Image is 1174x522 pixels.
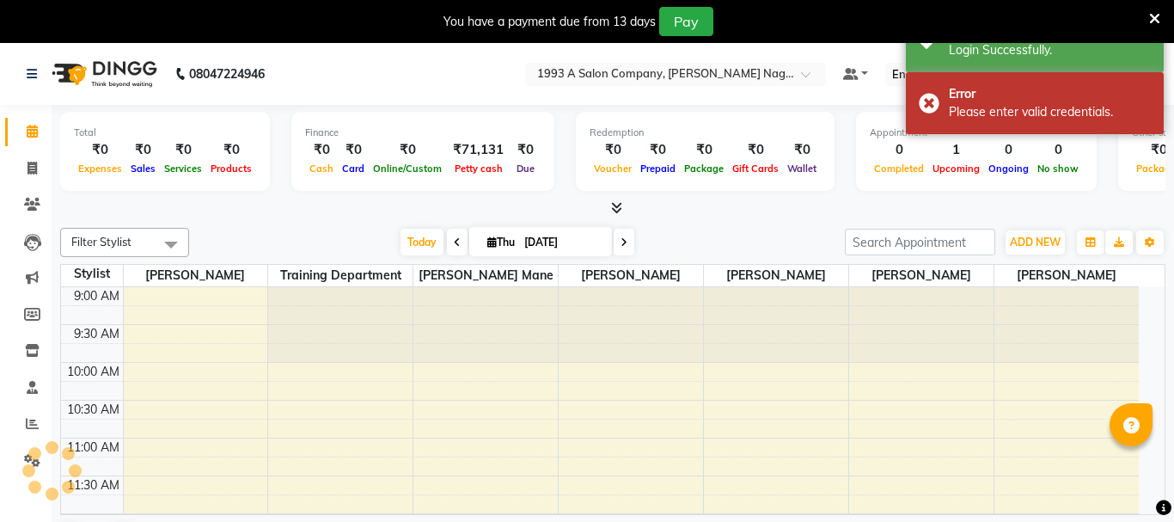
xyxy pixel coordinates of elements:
div: Total [74,126,256,140]
span: Online/Custom [369,163,446,175]
span: Thu [483,236,519,249]
input: 2025-09-04 [519,230,605,255]
span: Gift Cards [728,163,783,175]
div: ₹0 [728,140,783,160]
img: logo [44,50,162,98]
span: Training Department [268,265,413,286]
span: Petty cash [450,163,507,175]
div: 11:00 AM [64,439,123,457]
div: ₹0 [783,140,821,160]
div: ₹71,131 [446,140,511,160]
b: 08047224946 [189,50,265,98]
div: You have a payment due from 13 days [443,13,656,31]
span: Expenses [74,163,126,175]
div: Appointment [870,126,1083,140]
span: [PERSON_NAME] [994,265,1139,286]
span: [PERSON_NAME] [849,265,994,286]
div: ₹0 [160,140,206,160]
div: ₹0 [369,140,446,160]
div: 9:30 AM [70,325,123,343]
button: Pay [659,7,713,36]
div: Login Successfully. [949,41,1151,59]
div: Please enter valid credentials. [949,103,1151,121]
div: 0 [1033,140,1083,160]
span: Upcoming [928,163,984,175]
span: Products [206,163,256,175]
span: [PERSON_NAME] [559,265,703,286]
div: ₹0 [74,140,126,160]
span: ADD NEW [1010,236,1061,249]
span: Wallet [783,163,821,175]
div: 9:00 AM [70,287,123,305]
div: ₹0 [636,140,680,160]
span: Prepaid [636,163,680,175]
div: ₹0 [590,140,636,160]
div: Error [949,85,1151,103]
span: Cash [305,163,338,175]
span: [PERSON_NAME] Mane [413,265,558,286]
span: Voucher [590,163,636,175]
div: ₹0 [126,140,160,160]
div: ₹0 [680,140,728,160]
span: Filter Stylist [71,235,131,249]
div: 1 [928,140,984,160]
span: Services [160,163,206,175]
div: ₹0 [206,140,256,160]
span: Completed [870,163,928,175]
div: ₹0 [305,140,338,160]
span: Package [680,163,728,175]
div: ₹0 [511,140,541,160]
div: 10:00 AM [64,363,123,381]
span: Due [512,163,539,175]
span: [PERSON_NAME] [124,265,268,286]
div: Stylist [61,265,123,283]
input: Search Appointment [845,229,995,255]
div: Redemption [590,126,821,140]
button: ADD NEW [1006,230,1065,255]
div: 10:30 AM [64,401,123,419]
div: Finance [305,126,541,140]
div: 0 [870,140,928,160]
span: Card [338,163,369,175]
span: No show [1033,163,1083,175]
div: 0 [984,140,1033,160]
span: [PERSON_NAME] [704,265,848,286]
span: Sales [126,163,160,175]
span: Ongoing [984,163,1033,175]
div: 11:30 AM [64,476,123,494]
div: ₹0 [338,140,369,160]
span: Today [401,229,443,255]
